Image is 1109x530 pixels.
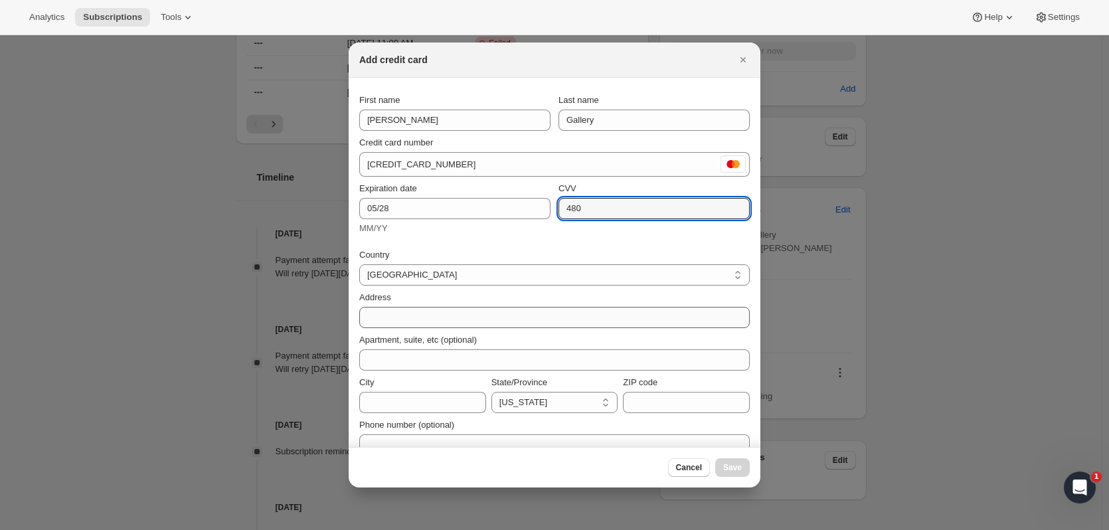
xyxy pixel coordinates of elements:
[558,95,599,105] span: Last name
[161,12,181,23] span: Tools
[1027,8,1088,27] button: Settings
[75,8,150,27] button: Subscriptions
[984,12,1002,23] span: Help
[491,377,548,387] span: State/Province
[359,95,400,105] span: First name
[83,12,142,23] span: Subscriptions
[963,8,1023,27] button: Help
[359,420,454,430] span: Phone number (optional)
[21,8,72,27] button: Analytics
[359,377,374,387] span: City
[1091,472,1102,482] span: 1
[1048,12,1080,23] span: Settings
[1064,472,1096,503] iframe: Intercom live chat
[734,50,752,69] button: Close
[359,183,417,193] span: Expiration date
[623,377,657,387] span: ZIP code
[359,223,388,233] span: MM/YY
[359,137,433,147] span: Credit card number
[359,292,391,302] span: Address
[153,8,203,27] button: Tools
[29,12,64,23] span: Analytics
[676,462,702,473] span: Cancel
[359,250,390,260] span: Country
[668,458,710,477] button: Cancel
[359,53,428,66] h2: Add credit card
[558,183,576,193] span: CVV
[359,335,477,345] span: Apartment, suite, etc (optional)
